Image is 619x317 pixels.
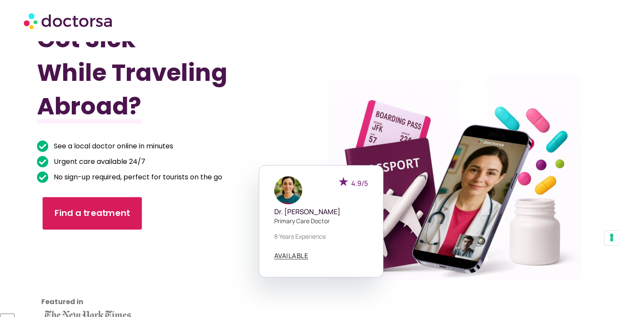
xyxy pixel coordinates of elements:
h5: Dr. [PERSON_NAME] [274,208,368,216]
span: Find a treatment [55,207,130,219]
span: No sign-up required, perfect for tourists on the go [52,171,222,183]
h1: Got Sick While Traveling Abroad? [37,22,269,123]
strong: Featured in [41,297,83,307]
p: 8 years experience [274,232,368,241]
span: 4.9/5 [351,179,368,188]
span: See a local doctor online in minutes [52,140,173,152]
p: Primary care doctor [274,216,368,225]
a: Find a treatment [43,197,142,230]
button: Your consent preferences for tracking technologies [604,231,619,245]
a: AVAILABLE [274,252,309,259]
iframe: Customer reviews powered by Trustpilot [41,244,119,309]
span: Urgent care available 24/7 [52,156,145,168]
